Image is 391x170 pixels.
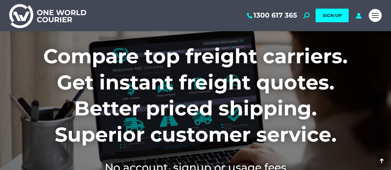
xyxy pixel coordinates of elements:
[9,43,382,147] h1: Compare top freight carriers. Get instant freight quotes. Better priced shipping. Superior custom...
[9,3,86,28] img: One World Courier
[316,9,349,22] a: SIGN UP
[369,9,382,22] a: Mobile menu icon
[323,13,342,18] span: SIGN UP
[246,11,297,19] a: 1300 617 365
